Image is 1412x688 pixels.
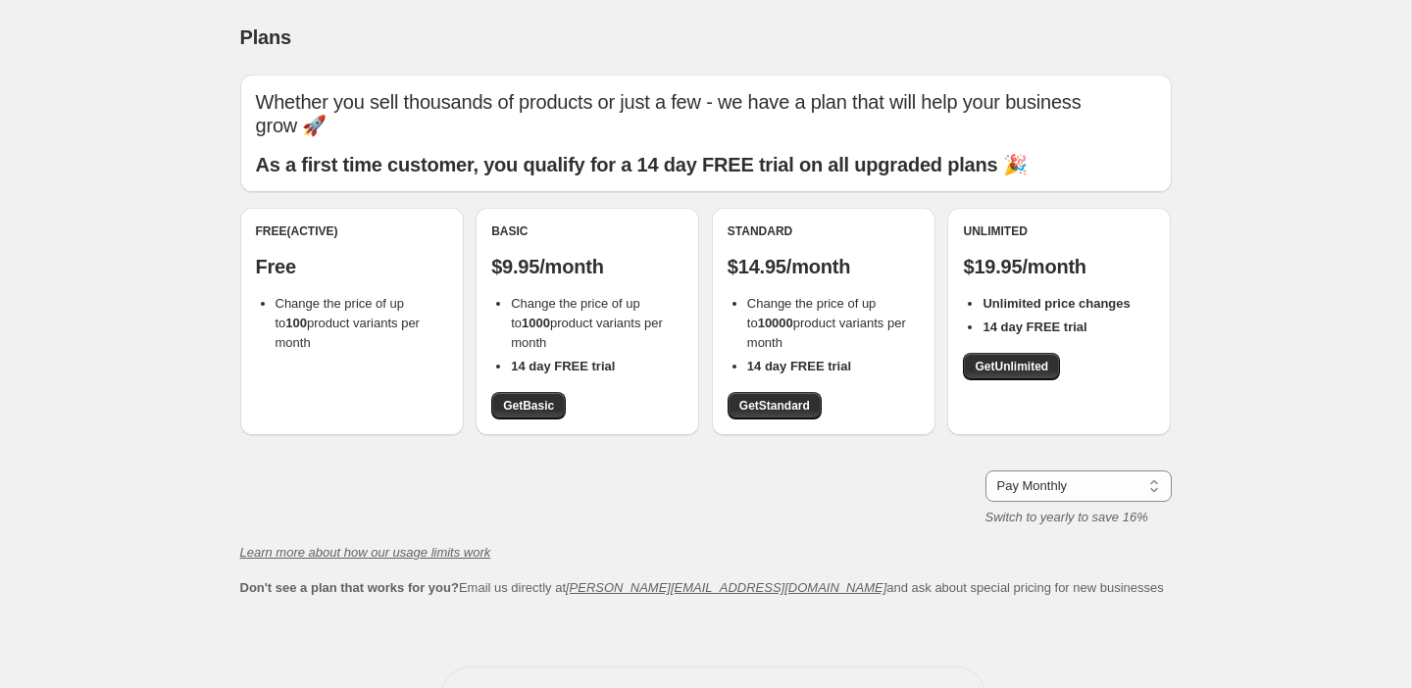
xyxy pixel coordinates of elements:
[240,580,1164,595] span: Email us directly at and ask about special pricing for new businesses
[240,545,491,560] a: Learn more about how our usage limits work
[511,359,615,373] b: 14 day FREE trial
[240,26,291,48] span: Plans
[739,398,810,414] span: Get Standard
[985,510,1148,524] i: Switch to yearly to save 16%
[983,296,1130,311] b: Unlimited price changes
[491,255,683,278] p: $9.95/month
[747,296,906,350] span: Change the price of up to product variants per month
[240,580,459,595] b: Don't see a plan that works for you?
[728,255,920,278] p: $14.95/month
[503,398,554,414] span: Get Basic
[256,223,448,239] div: Free (Active)
[728,223,920,239] div: Standard
[983,319,1086,334] b: 14 day FREE trial
[975,359,1048,374] span: Get Unlimited
[285,316,307,330] b: 100
[256,90,1156,137] p: Whether you sell thousands of products or just a few - we have a plan that will help your busines...
[728,392,822,419] a: GetStandard
[256,154,1028,175] b: As a first time customer, you qualify for a 14 day FREE trial on all upgraded plans 🎉
[522,316,550,330] b: 1000
[276,296,420,350] span: Change the price of up to product variants per month
[963,255,1155,278] p: $19.95/month
[511,296,663,350] span: Change the price of up to product variants per month
[963,353,1060,380] a: GetUnlimited
[491,223,683,239] div: Basic
[256,255,448,278] p: Free
[758,316,793,330] b: 10000
[747,359,851,373] b: 14 day FREE trial
[963,223,1155,239] div: Unlimited
[491,392,566,419] a: GetBasic
[566,580,886,595] a: [PERSON_NAME][EMAIL_ADDRESS][DOMAIN_NAME]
